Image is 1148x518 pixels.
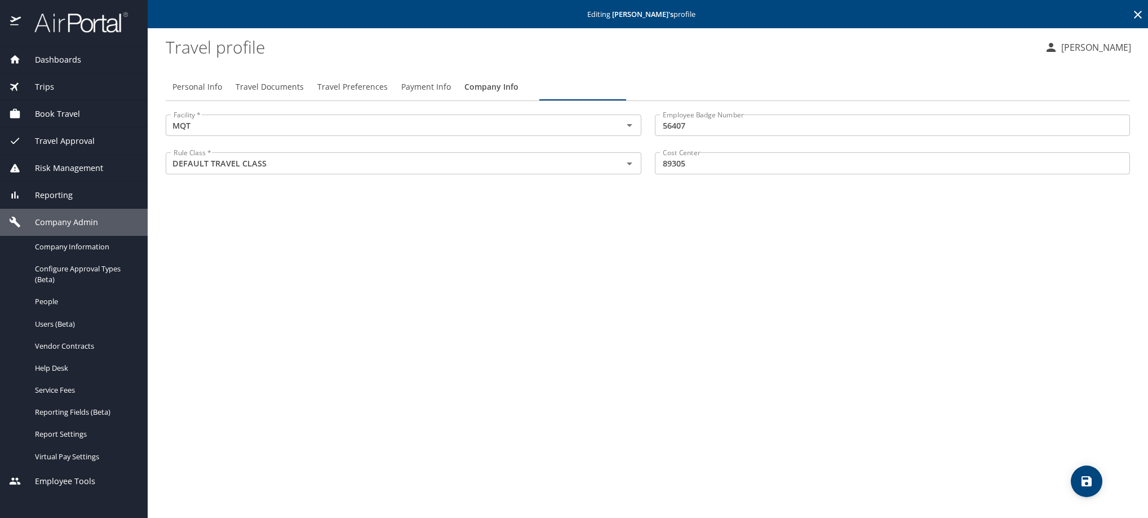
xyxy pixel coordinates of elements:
span: Users (Beta) [35,319,134,330]
button: Open [622,156,637,172]
p: [PERSON_NAME] [1058,41,1131,54]
span: Report Settings [35,429,134,440]
img: icon-airportal.png [10,11,22,33]
span: Risk Management [21,162,103,174]
input: EX: 16820 [655,115,1131,136]
strong: [PERSON_NAME] 's [612,9,673,19]
span: Payment Info [401,80,451,94]
span: Dashboards [21,54,81,66]
span: Travel Documents [236,80,304,94]
img: airportal-logo.png [22,11,128,33]
span: Book Travel [21,108,80,120]
span: Travel Approval [21,135,95,147]
div: Profile [166,73,1130,100]
span: Reporting Fields (Beta) [35,407,134,418]
span: Company Information [35,242,134,252]
span: Vendor Contracts [35,341,134,352]
input: EX: [655,152,1131,174]
span: Virtual Pay Settings [35,451,134,462]
h1: Travel profile [166,29,1035,64]
span: People [35,296,134,307]
span: Configure Approval Types (Beta) [35,264,134,285]
span: Help Desk [35,363,134,374]
span: Reporting [21,189,73,201]
button: save [1071,466,1102,497]
span: Employee Tools [21,475,95,488]
p: Editing profile [151,11,1145,18]
button: [PERSON_NAME] [1040,37,1136,58]
span: Service Fees [35,385,134,396]
span: Company Info [464,80,518,94]
span: Trips [21,81,54,93]
span: Company Admin [21,216,98,229]
span: Personal Info [172,80,222,94]
button: Open [622,117,637,133]
span: Travel Preferences [317,80,388,94]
